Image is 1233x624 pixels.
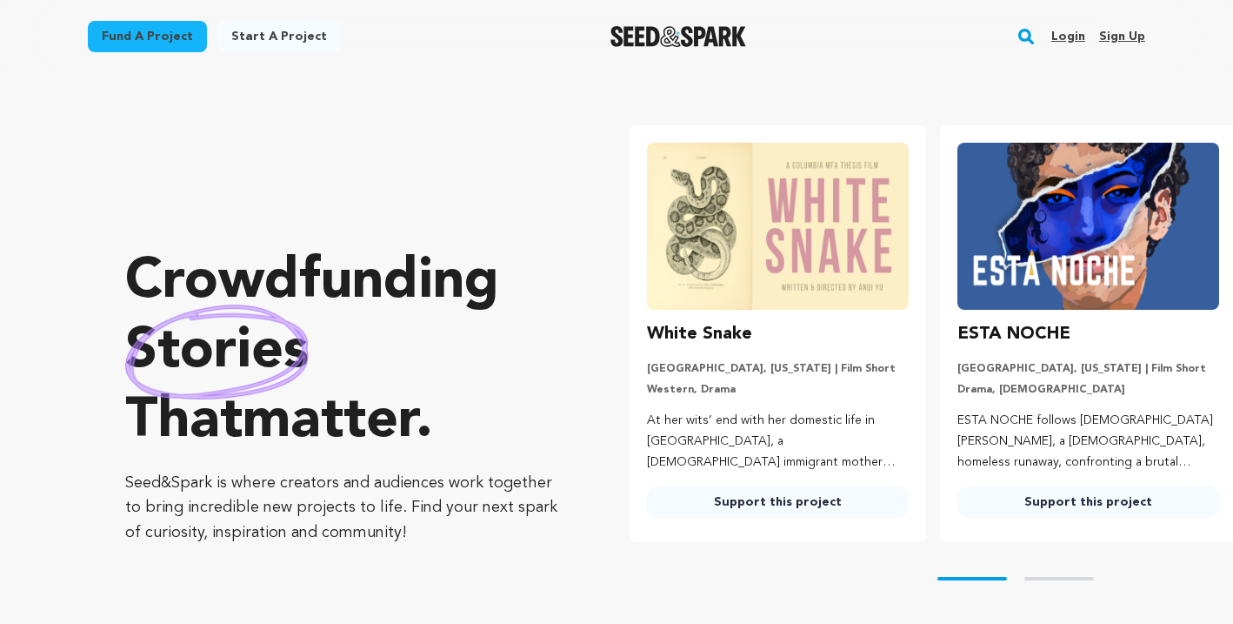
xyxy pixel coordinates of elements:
[647,383,909,397] p: Western, Drama
[647,486,909,518] a: Support this project
[1099,23,1145,50] a: Sign up
[125,305,309,399] img: hand sketched image
[647,320,752,348] h3: White Snake
[647,143,909,310] img: White Snake image
[957,486,1219,518] a: Support this project
[647,411,909,473] p: At her wits’ end with her domestic life in [GEOGRAPHIC_DATA], a [DEMOGRAPHIC_DATA] immigrant moth...
[957,411,1219,473] p: ESTA NOCHE follows [DEMOGRAPHIC_DATA] [PERSON_NAME], a [DEMOGRAPHIC_DATA], homeless runaway, conf...
[957,383,1219,397] p: Drama, [DEMOGRAPHIC_DATA]
[125,248,560,457] p: Crowdfunding that .
[957,320,1070,348] h3: ESTA NOCHE
[957,143,1219,310] img: ESTA NOCHE image
[217,21,341,52] a: Start a project
[610,26,747,47] a: Seed&Spark Homepage
[957,362,1219,376] p: [GEOGRAPHIC_DATA], [US_STATE] | Film Short
[647,362,909,376] p: [GEOGRAPHIC_DATA], [US_STATE] | Film Short
[88,21,207,52] a: Fund a project
[243,394,416,450] span: matter
[125,471,560,546] p: Seed&Spark is where creators and audiences work together to bring incredible new projects to life...
[610,26,747,47] img: Seed&Spark Logo Dark Mode
[1051,23,1085,50] a: Login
